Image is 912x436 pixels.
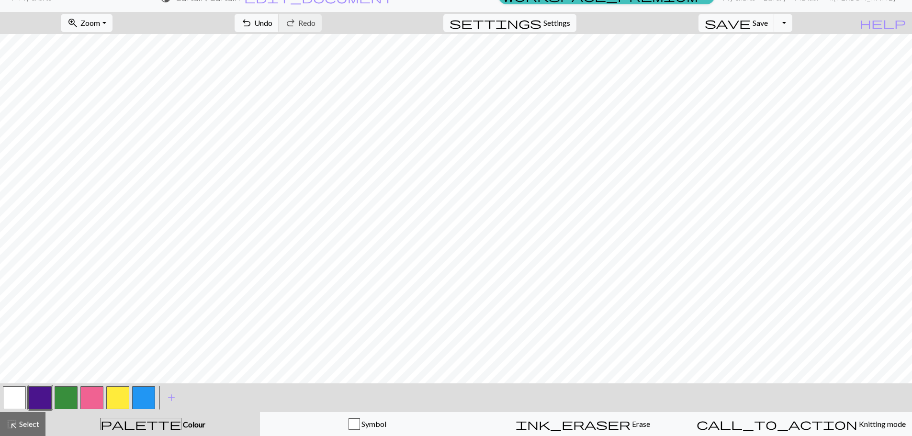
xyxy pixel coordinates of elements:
[698,14,775,32] button: Save
[6,417,18,431] span: highlight_alt
[166,391,177,404] span: add
[241,16,252,30] span: undo
[260,412,475,436] button: Symbol
[753,18,768,27] span: Save
[857,419,906,428] span: Knitting mode
[18,419,39,428] span: Select
[181,420,205,429] span: Colour
[235,14,279,32] button: Undo
[450,16,541,30] span: settings
[450,17,541,29] i: Settings
[101,417,181,431] span: palette
[516,417,631,431] span: ink_eraser
[631,419,650,428] span: Erase
[690,412,912,436] button: Knitting mode
[254,18,272,27] span: Undo
[543,17,570,29] span: Settings
[705,16,751,30] span: save
[67,16,79,30] span: zoom_in
[697,417,857,431] span: call_to_action
[443,14,576,32] button: SettingsSettings
[80,18,100,27] span: Zoom
[61,14,112,32] button: Zoom
[360,419,386,428] span: Symbol
[45,412,260,436] button: Colour
[475,412,690,436] button: Erase
[860,16,906,30] span: help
